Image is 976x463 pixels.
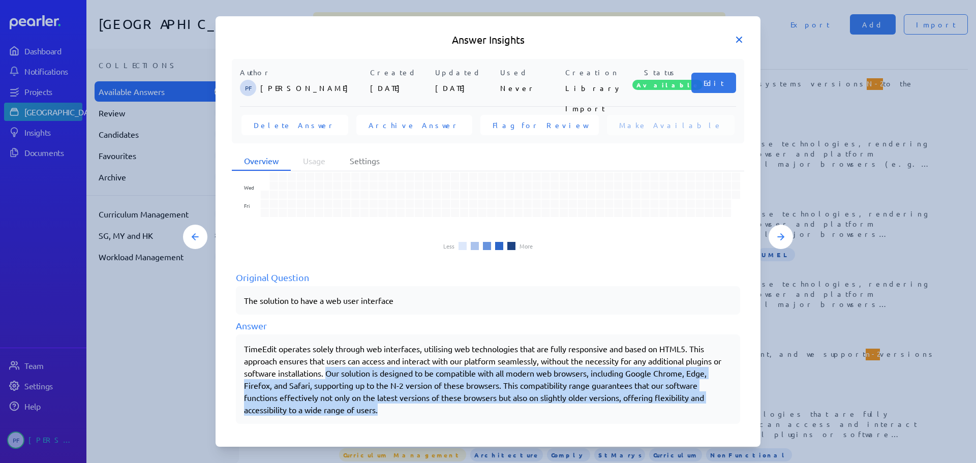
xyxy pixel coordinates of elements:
div: TimeEdit operates solely through web interfaces, utilising web technologies that are fully respon... [244,343,732,416]
button: Make Available [607,115,735,135]
span: Flag for Review [493,120,587,130]
button: Previous Answer [183,225,207,249]
button: Delete Answer [241,115,348,135]
span: Patrick Flynn [240,80,256,96]
span: Available [632,80,703,90]
span: Edit [704,78,724,88]
h5: Answer Insights [232,33,744,47]
span: Delete Answer [254,120,336,130]
p: Status [630,67,691,78]
li: Usage [291,151,338,171]
p: [DATE] [435,78,496,98]
p: Updated [435,67,496,78]
p: Author [240,67,366,78]
li: Overview [232,151,291,171]
span: Make Available [619,120,722,130]
p: Creation [565,67,626,78]
p: Created [370,67,431,78]
p: The solution to have a web user interface [244,294,732,306]
text: Fri [244,202,250,209]
li: Settings [338,151,392,171]
button: Archive Answer [356,115,472,135]
li: More [520,243,533,249]
li: Less [443,243,454,249]
button: Next Answer [769,225,793,249]
p: Library Import [565,78,626,98]
button: Flag for Review [480,115,599,135]
p: [DATE] [370,78,431,98]
span: Archive Answer [369,120,460,130]
text: Mon [244,166,254,173]
div: Original Question [236,270,740,284]
button: Edit [691,73,736,93]
p: Used [500,67,561,78]
p: [PERSON_NAME] [260,78,366,98]
p: Never [500,78,561,98]
div: Answer [236,319,740,332]
text: Wed [244,183,254,191]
